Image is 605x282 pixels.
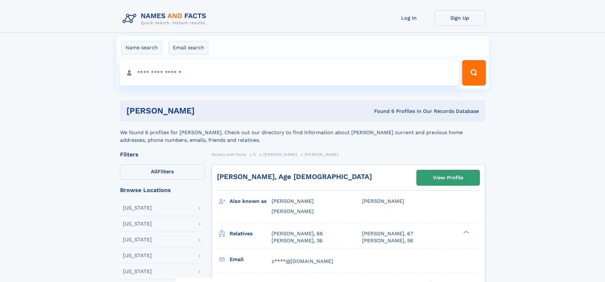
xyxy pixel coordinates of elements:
[126,107,285,115] h1: [PERSON_NAME]
[212,150,246,158] a: Names and Facts
[263,152,297,157] span: [PERSON_NAME]
[253,152,256,157] span: E
[121,41,162,54] label: Name search
[120,152,205,157] div: Filters
[120,187,205,193] div: Browse Locations
[272,208,314,214] span: [PERSON_NAME]
[263,150,297,158] a: [PERSON_NAME]
[434,10,485,26] a: Sign Up
[433,170,463,185] div: View Profile
[417,170,480,185] a: View Profile
[362,198,404,204] span: [PERSON_NAME]
[272,230,323,237] a: [PERSON_NAME], 66
[462,230,469,234] div: ❯
[384,10,434,26] a: Log In
[305,152,339,157] span: [PERSON_NAME]
[272,237,323,244] a: [PERSON_NAME], 36
[362,237,413,244] a: [PERSON_NAME], 56
[119,60,460,86] input: search input
[230,254,272,265] h3: Email
[123,205,152,210] div: [US_STATE]
[120,121,485,144] div: We found 6 profiles for [PERSON_NAME]. Check out our directory to find information about [PERSON_...
[151,169,158,175] span: All
[362,230,413,237] a: [PERSON_NAME], 67
[462,60,486,86] button: Search Button
[120,10,212,27] img: Logo Names and Facts
[253,150,256,158] a: E
[230,196,272,207] h3: Also known as
[230,228,272,239] h3: Relatives
[284,108,479,115] div: Found 6 Profiles In Our Records Database
[123,221,152,226] div: [US_STATE]
[217,173,372,181] a: [PERSON_NAME], Age [DEMOGRAPHIC_DATA]
[169,41,208,54] label: Email search
[123,269,152,274] div: [US_STATE]
[120,164,205,180] label: Filters
[123,237,152,242] div: [US_STATE]
[272,198,314,204] span: [PERSON_NAME]
[123,253,152,258] div: [US_STATE]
